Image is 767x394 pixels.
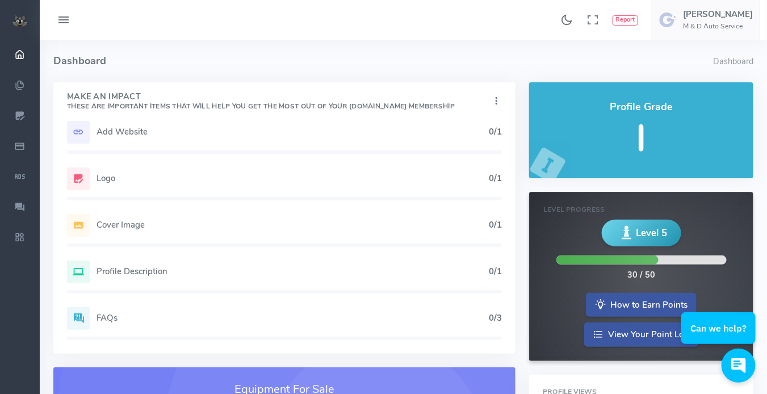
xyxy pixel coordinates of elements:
[543,206,739,213] h6: Level Progress
[53,40,713,82] h4: Dashboard
[97,313,489,322] h5: FAQs
[683,10,753,19] h5: [PERSON_NAME]
[627,269,655,282] div: 30 / 50
[489,267,502,276] h5: 0/1
[543,102,740,113] h4: Profile Grade
[584,322,699,347] a: View Your Point Log
[659,11,677,29] img: user-image
[97,267,489,276] h5: Profile Description
[97,174,489,183] h5: Logo
[97,220,489,229] h5: Cover Image
[586,293,697,317] a: How to Earn Points
[67,93,455,111] h4: Make An Impact
[636,226,668,240] span: Level 5
[713,56,753,68] li: Dashboard
[673,281,767,394] iframe: Conversations
[489,220,502,229] h5: 0/1
[489,127,502,136] h5: 0/1
[683,23,753,30] h6: M & D Auto Service
[543,119,740,159] h5: I
[489,313,502,322] h5: 0/3
[97,127,489,136] h5: Add Website
[613,15,638,26] button: Report
[12,15,28,27] img: small logo
[489,174,502,183] h5: 0/1
[67,102,455,111] small: These are important items that will help you get the most out of your [DOMAIN_NAME] Membership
